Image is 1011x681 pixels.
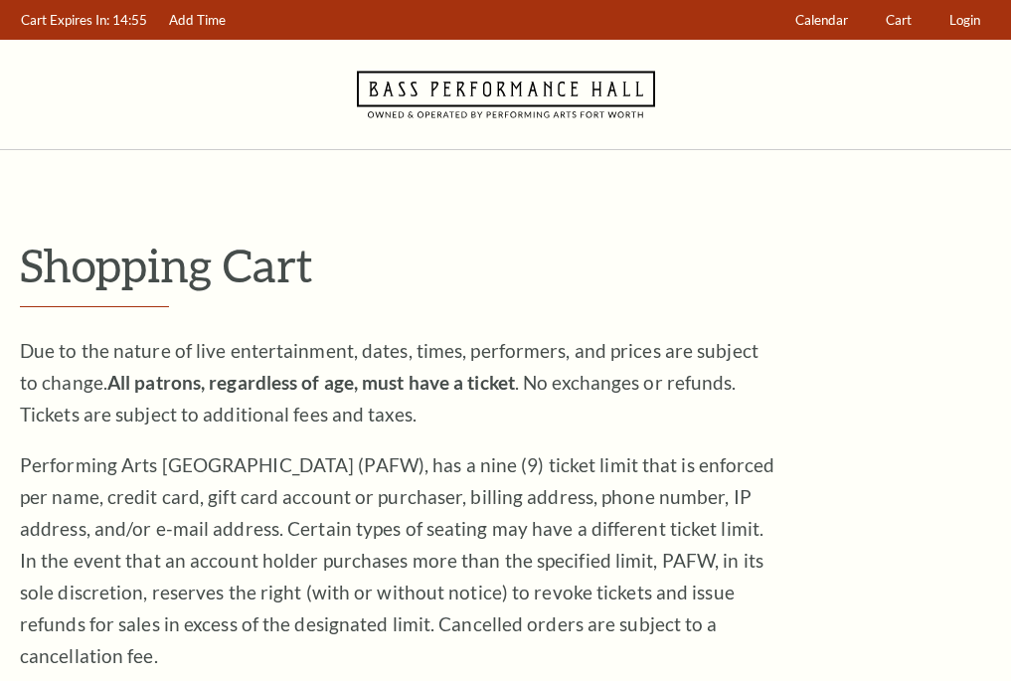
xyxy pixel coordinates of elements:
[949,12,980,28] span: Login
[160,1,236,40] a: Add Time
[877,1,922,40] a: Cart
[786,1,858,40] a: Calendar
[886,12,912,28] span: Cart
[20,339,758,426] span: Due to the nature of live entertainment, dates, times, performers, and prices are subject to chan...
[20,240,991,290] p: Shopping Cart
[940,1,990,40] a: Login
[21,12,109,28] span: Cart Expires In:
[112,12,147,28] span: 14:55
[795,12,848,28] span: Calendar
[107,371,515,394] strong: All patrons, regardless of age, must have a ticket
[20,449,775,672] p: Performing Arts [GEOGRAPHIC_DATA] (PAFW), has a nine (9) ticket limit that is enforced per name, ...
